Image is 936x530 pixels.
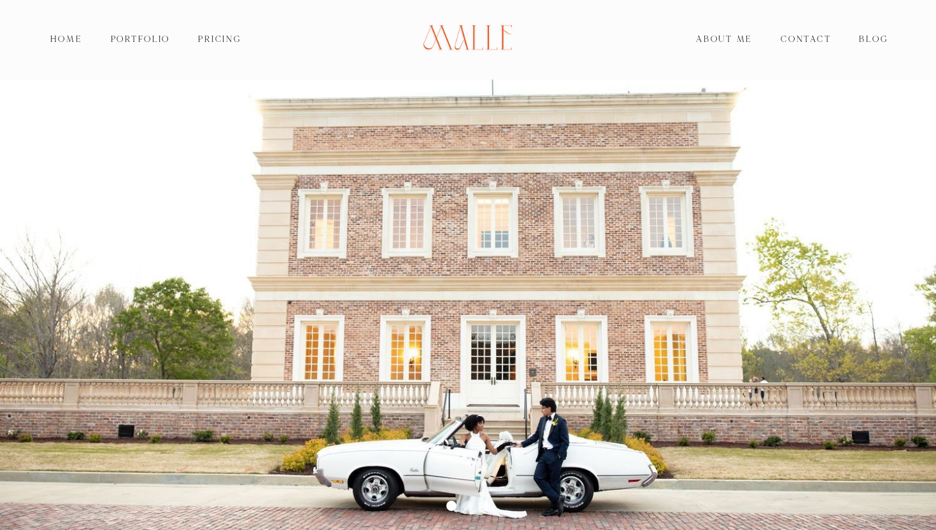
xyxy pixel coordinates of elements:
[97,31,185,48] a: Portfolio
[767,31,845,48] a: Contact
[845,31,902,48] a: Blog
[406,5,530,75] img: Mallé Photography Co.
[36,31,97,48] a: Home
[682,31,767,48] a: About Me
[184,31,255,48] a: Pricing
